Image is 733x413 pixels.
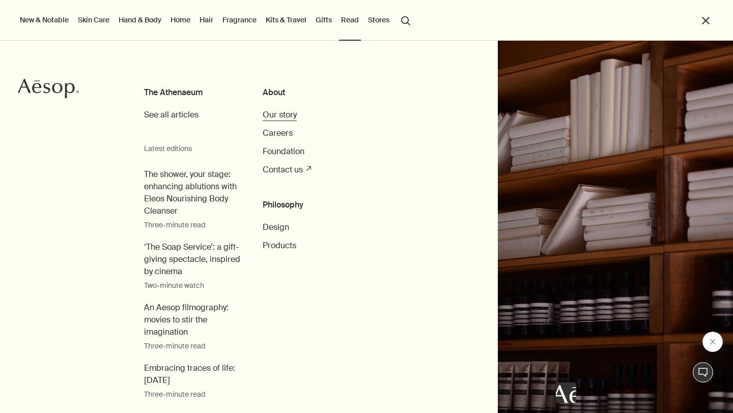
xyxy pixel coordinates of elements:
[6,8,136,16] h1: Aesop
[220,13,259,26] a: Fragrance
[144,241,240,278] span: ‘The Soap Service’: a gift-giving spectacle, inspired by cinema
[168,13,192,26] a: Home
[263,199,358,211] h3: Philosophy
[144,241,240,291] a: ‘The Soap Service’: a gift-giving spectacle, inspired by cinemaTwo-minute watch
[263,146,304,157] span: Foundation
[6,21,128,40] span: Welcome to Aesop. Would you like any assistance?
[144,109,199,121] a: See all articles
[144,341,240,351] small: Three-minute read
[263,164,303,175] span: Contact us
[264,13,308,26] a: Kits & Travel
[263,221,289,233] a: Design
[498,41,733,413] img: Shelves containing books and a range of Aesop products in amber bottles and cream tubes.
[144,220,240,230] small: Three-minute read
[700,15,712,26] button: Close the Menu
[263,240,296,252] a: Products
[314,13,334,26] a: Gifts
[144,86,240,99] h3: The Athenaeum
[366,13,391,26] button: Stores
[263,127,293,139] a: Careers
[198,13,215,26] a: Hair
[144,302,240,338] span: An Aesop filmography: movies to stir the imagination
[263,109,297,121] a: Our story
[339,13,361,26] a: Read
[263,86,358,99] h3: About
[144,168,240,230] a: The shower, your stage: enhancing ablutions with Eleos Nourishing Body CleanserThree-minute read
[144,168,240,217] span: The shower, your stage: enhancing ablutions with Eleos Nourishing Body Cleanser
[556,382,576,403] iframe: no content
[18,78,79,101] a: Aesop
[263,164,311,176] a: Contact us
[263,109,297,120] span: Our story
[144,109,199,120] span: See all articles
[144,280,240,291] small: Two-minute watch
[397,10,415,29] button: Open search
[263,145,304,158] a: Foundation
[263,128,293,138] span: Careers
[263,240,296,251] span: Products
[117,13,163,26] a: Hand & Body
[144,144,240,153] small: Latest editions
[18,13,71,26] button: New & Notable
[263,222,289,232] span: Design
[702,332,723,352] iframe: Close message from Aesop
[144,302,240,351] a: An Aesop filmography: movies to stir the imaginationThree-minute read
[144,362,240,387] span: Embracing traces of life: Chuseok 2024
[144,389,240,400] small: Three-minute read
[18,78,79,99] svg: Aesop
[556,332,723,403] div: Aesop says "Welcome to Aesop. Would you like any assistance?". Open messaging window to continue ...
[76,13,111,26] a: Skin Care
[144,362,240,400] a: Embracing traces of life: [DATE]Three-minute read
